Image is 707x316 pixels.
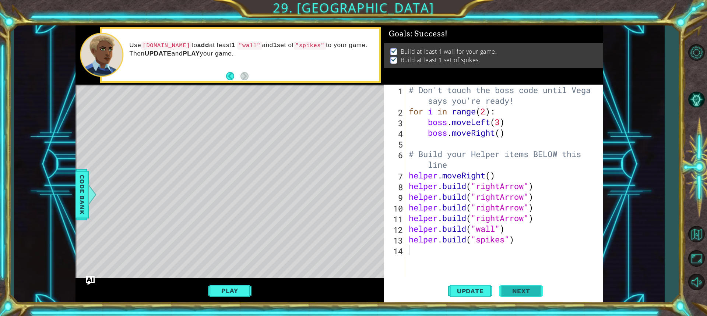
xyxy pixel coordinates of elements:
[450,287,491,295] span: Update
[76,172,88,217] span: Code Bank
[389,29,448,39] span: Goals
[232,42,235,49] strong: 1
[686,271,707,292] button: Mute
[390,56,398,62] img: Check mark for checkbox
[141,42,192,50] code: [DOMAIN_NAME]
[386,118,405,128] div: 3
[197,42,209,49] strong: add
[145,50,172,57] strong: UPDATE
[386,203,405,214] div: 10
[686,222,707,246] a: Back to Map
[401,56,481,64] p: Build at least 1 set of spikes.
[686,89,707,110] button: AI Hint
[386,150,405,171] div: 6
[411,29,448,38] span: : Success!
[294,42,326,50] code: "spikes"
[386,246,405,256] div: 14
[208,284,251,298] button: Play
[386,192,405,203] div: 9
[129,41,374,58] p: Use to at least and set of to your game. Then and your game.
[226,72,240,80] button: Back
[386,171,405,182] div: 7
[686,248,707,269] button: Maximize Browser
[386,86,405,107] div: 1
[686,223,707,245] button: Back to Map
[386,182,405,192] div: 8
[386,224,405,235] div: 12
[448,280,492,302] button: Update
[386,139,405,150] div: 5
[499,281,543,302] button: Next
[505,288,538,295] span: Next
[386,107,405,118] div: 2
[401,47,497,56] p: Build at least 1 wall for your game.
[390,47,398,53] img: Check mark for checkbox
[240,72,249,80] button: Next
[75,85,416,301] div: Level Map
[386,128,405,139] div: 4
[183,50,200,57] strong: PLAY
[686,42,707,63] button: Level Options
[386,214,405,224] div: 11
[386,235,405,246] div: 13
[237,42,262,50] code: "wall"
[86,276,95,285] button: Ask AI
[273,42,277,49] strong: 1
